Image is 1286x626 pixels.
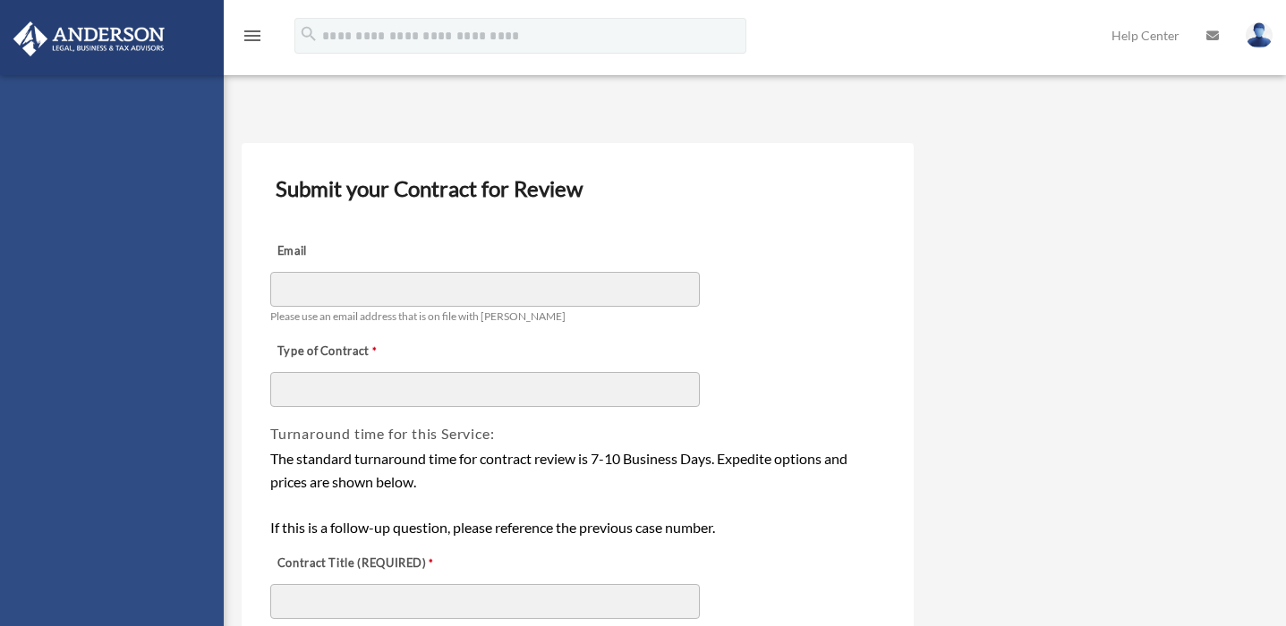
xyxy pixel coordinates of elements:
[242,31,263,47] a: menu
[8,21,170,56] img: Anderson Advisors Platinum Portal
[299,24,319,44] i: search
[242,25,263,47] i: menu
[1246,22,1273,48] img: User Pic
[270,425,494,442] span: Turnaround time for this Service:
[270,239,449,264] label: Email
[268,170,887,207] h3: Submit your Contract for Review
[270,339,449,364] label: Type of Contract
[270,447,885,538] div: The standard turnaround time for contract review is 7-10 Business Days. Expedite options and pric...
[270,551,449,576] label: Contract Title (REQUIRED)
[270,309,566,323] span: Please use an email address that is on file with [PERSON_NAME]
